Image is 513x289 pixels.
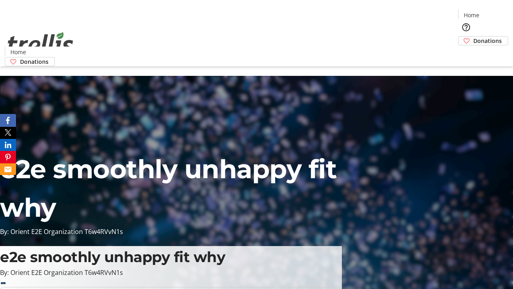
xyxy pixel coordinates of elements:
[458,11,484,19] a: Home
[10,48,26,56] span: Home
[5,23,76,63] img: Orient E2E Organization T6w4RVvN1s's Logo
[5,57,55,66] a: Donations
[458,36,508,45] a: Donations
[20,57,48,66] span: Donations
[458,19,474,35] button: Help
[473,37,502,45] span: Donations
[458,45,474,61] button: Cart
[464,11,479,19] span: Home
[5,48,31,56] a: Home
